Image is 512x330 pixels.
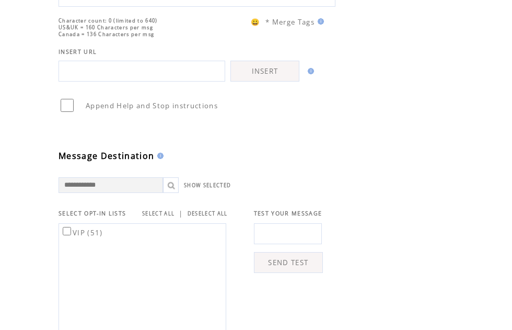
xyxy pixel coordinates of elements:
a: SEND TEST [254,252,323,273]
img: help.gif [154,153,164,159]
span: 😀 [251,17,260,27]
span: SELECT OPT-IN LISTS [59,210,126,217]
span: Append Help and Stop instructions [86,101,218,110]
img: help.gif [315,18,324,25]
label: VIP (51) [61,228,103,237]
a: DESELECT ALL [188,210,228,217]
span: Canada = 136 Characters per msg [59,31,154,38]
span: Message Destination [59,150,154,162]
span: Character count: 0 (limited to 640) [59,17,158,24]
a: INSERT [230,61,299,82]
span: TEST YOUR MESSAGE [254,210,322,217]
span: * Merge Tags [265,17,315,27]
span: | [179,209,183,218]
span: US&UK = 160 Characters per msg [59,24,153,31]
input: VIP (51) [63,227,71,235]
img: help.gif [305,68,314,74]
a: SELECT ALL [142,210,174,217]
a: SHOW SELECTED [184,182,231,189]
span: INSERT URL [59,48,97,55]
